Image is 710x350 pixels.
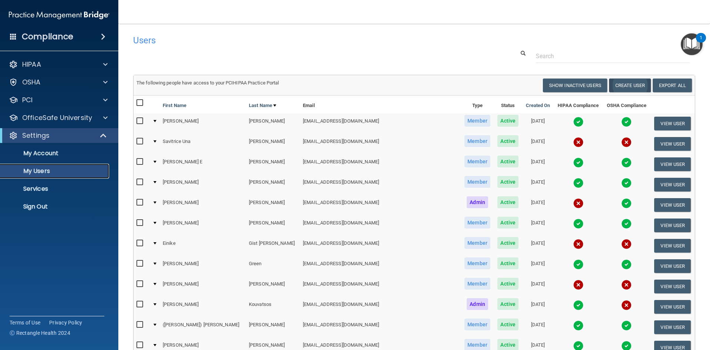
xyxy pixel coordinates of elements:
[246,215,300,236] td: [PERSON_NAME]
[160,174,246,195] td: [PERSON_NAME]
[467,196,488,208] span: Admin
[654,178,691,191] button: View User
[300,96,461,113] th: Email
[654,239,691,253] button: View User
[573,259,584,270] img: tick.e7d51cea.svg
[654,198,691,212] button: View User
[522,297,554,317] td: [DATE]
[160,215,246,236] td: [PERSON_NAME]
[522,134,554,154] td: [DATE]
[522,317,554,337] td: [DATE]
[621,178,632,188] img: tick.e7d51cea.svg
[497,115,518,127] span: Active
[654,117,691,130] button: View User
[522,236,554,256] td: [DATE]
[300,236,461,256] td: [EMAIL_ADDRESS][DOMAIN_NAME]
[246,134,300,154] td: [PERSON_NAME]
[160,317,246,337] td: ([PERSON_NAME]) [PERSON_NAME]
[22,31,73,42] h4: Compliance
[300,113,461,134] td: [EMAIL_ADDRESS][DOMAIN_NAME]
[300,256,461,276] td: [EMAIL_ADDRESS][DOMAIN_NAME]
[497,298,518,310] span: Active
[573,239,584,249] img: cross.ca9f0e7f.svg
[543,79,607,92] button: Show Inactive Users
[160,154,246,174] td: [PERSON_NAME] E
[22,113,92,122] p: OfficeSafe University
[653,79,692,92] a: Export All
[9,60,108,69] a: HIPAA
[300,297,461,317] td: [EMAIL_ADDRESS][DOMAIN_NAME]
[9,8,109,23] img: PMB logo
[522,276,554,297] td: [DATE]
[5,167,106,175] p: My Users
[654,280,691,293] button: View User
[621,157,632,168] img: tick.e7d51cea.svg
[497,319,518,330] span: Active
[621,219,632,229] img: tick.e7d51cea.svg
[621,198,632,209] img: tick.e7d51cea.svg
[497,278,518,290] span: Active
[9,78,108,87] a: OSHA
[5,185,106,193] p: Services
[160,134,246,154] td: Savitrice Una
[464,278,490,290] span: Member
[160,195,246,215] td: [PERSON_NAME]
[494,96,522,113] th: Status
[160,297,246,317] td: [PERSON_NAME]
[654,157,691,171] button: View User
[300,276,461,297] td: [EMAIL_ADDRESS][DOMAIN_NAME]
[300,134,461,154] td: [EMAIL_ADDRESS][DOMAIN_NAME]
[700,38,702,47] div: 1
[573,198,584,209] img: cross.ca9f0e7f.svg
[522,256,554,276] td: [DATE]
[497,196,518,208] span: Active
[464,237,490,249] span: Member
[654,320,691,334] button: View User
[621,137,632,147] img: cross.ca9f0e7f.svg
[300,195,461,215] td: [EMAIL_ADDRESS][DOMAIN_NAME]
[246,174,300,195] td: [PERSON_NAME]
[464,135,490,147] span: Member
[246,256,300,276] td: Green
[621,280,632,290] img: cross.ca9f0e7f.svg
[522,195,554,215] td: [DATE]
[461,96,494,113] th: Type
[136,80,279,86] span: The following people have access to your PCIHIPAA Practice Portal
[300,317,461,337] td: [EMAIL_ADDRESS][DOMAIN_NAME]
[163,101,186,110] a: First Name
[522,154,554,174] td: [DATE]
[621,259,632,270] img: tick.e7d51cea.svg
[246,236,300,256] td: Gist [PERSON_NAME]
[497,176,518,188] span: Active
[654,219,691,232] button: View User
[621,117,632,127] img: tick.e7d51cea.svg
[573,117,584,127] img: tick.e7d51cea.svg
[160,256,246,276] td: [PERSON_NAME]
[10,319,40,326] a: Terms of Use
[246,317,300,337] td: [PERSON_NAME]
[621,239,632,249] img: cross.ca9f0e7f.svg
[246,195,300,215] td: [PERSON_NAME]
[22,78,41,87] p: OSHA
[9,96,108,104] a: PCI
[464,257,490,269] span: Member
[573,157,584,168] img: tick.e7d51cea.svg
[49,319,82,326] a: Privacy Policy
[9,113,108,122] a: OfficeSafe University
[573,280,584,290] img: cross.ca9f0e7f.svg
[246,276,300,297] td: [PERSON_NAME]
[464,217,490,229] span: Member
[464,319,490,330] span: Member
[464,176,490,188] span: Member
[160,276,246,297] td: [PERSON_NAME]
[522,174,554,195] td: [DATE]
[603,96,650,113] th: OSHA Compliance
[9,131,107,140] a: Settings
[573,320,584,331] img: tick.e7d51cea.svg
[300,154,461,174] td: [EMAIL_ADDRESS][DOMAIN_NAME]
[10,329,70,337] span: Ⓒ Rectangle Health 2024
[300,174,461,195] td: [EMAIL_ADDRESS][DOMAIN_NAME]
[160,113,246,134] td: [PERSON_NAME]
[246,154,300,174] td: [PERSON_NAME]
[246,297,300,317] td: Kouvatsos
